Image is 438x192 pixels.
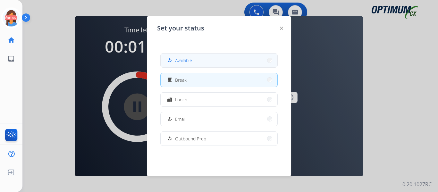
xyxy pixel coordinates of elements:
[161,132,277,146] button: Outbound Prep
[167,58,173,63] mat-icon: how_to_reg
[175,116,186,122] span: Email
[161,93,277,106] button: Lunch
[167,116,173,122] mat-icon: how_to_reg
[7,36,15,44] mat-icon: home
[167,97,173,102] mat-icon: fastfood
[402,180,432,188] p: 0.20.1027RC
[157,24,204,33] span: Set your status
[167,136,173,141] mat-icon: how_to_reg
[161,54,277,67] button: Available
[167,77,173,83] mat-icon: free_breakfast
[175,57,192,64] span: Available
[161,112,277,126] button: Email
[280,27,283,30] img: close-button
[175,96,187,103] span: Lunch
[7,55,15,63] mat-icon: inbox
[175,135,206,142] span: Outbound Prep
[161,73,277,87] button: Break
[175,77,187,83] span: Break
